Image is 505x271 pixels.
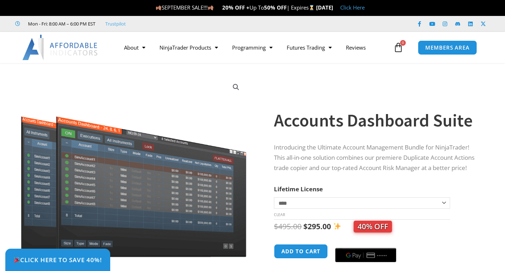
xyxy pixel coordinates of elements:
[117,39,152,56] a: About
[264,4,287,11] strong: 50% OFF
[274,185,323,193] label: Lifetime License
[225,39,280,56] a: Programming
[334,243,398,244] iframe: Secure express checkout frame
[340,4,365,11] a: Click Here
[303,221,331,231] bdi: 295.00
[418,40,477,55] a: MEMBERS AREA
[274,212,285,217] a: Clear options
[105,19,126,28] a: Trustpilot
[354,221,392,232] span: 40% OFF
[156,4,316,11] span: SEPTEMBER SALE!!! Up To | Expires
[339,39,373,56] a: Reviews
[208,5,213,10] img: 🍂
[400,40,406,46] span: 0
[274,142,481,173] p: Introducing the Ultimate Account Management Bundle for NinjaTrader! This all-in-one solution comb...
[335,248,396,262] button: Buy with GPay
[13,257,102,263] span: Click Here to save 40%!
[5,249,110,271] a: 🎉Click Here to save 40%!
[222,4,249,11] strong: 20% OFF +
[274,108,481,133] h1: Accounts Dashboard Suite
[152,39,225,56] a: NinjaTrader Products
[117,39,392,56] nav: Menu
[274,221,278,231] span: $
[274,221,302,231] bdi: 495.00
[309,5,314,10] img: ⌛
[14,257,20,263] img: 🎉
[425,45,470,50] span: MEMBERS AREA
[26,19,95,28] span: Mon - Fri: 8:00 AM – 6:00 PM EST
[20,75,248,257] img: Screenshot 2024-08-26 155710eeeee
[280,39,339,56] a: Futures Trading
[303,221,308,231] span: $
[383,37,414,58] a: 0
[274,244,328,259] button: Add to cart
[333,222,341,230] img: ✨
[22,35,99,60] img: LogoAI | Affordable Indicators – NinjaTrader
[316,4,333,11] strong: [DATE]
[156,5,161,10] img: 🍂
[230,81,242,94] a: View full-screen image gallery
